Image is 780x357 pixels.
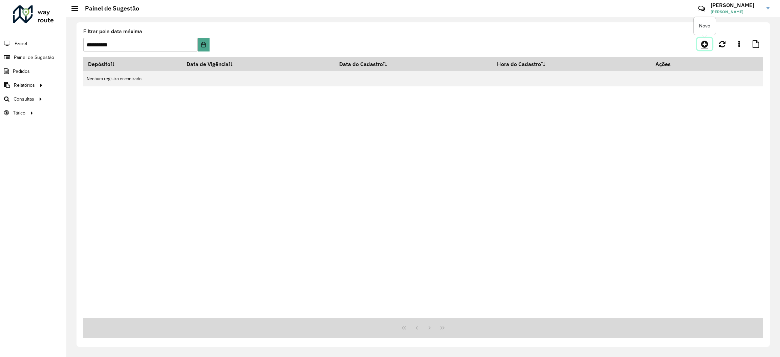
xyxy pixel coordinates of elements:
[694,17,716,35] div: Novo
[83,57,182,71] th: Depósito
[14,82,35,89] span: Relatórios
[711,2,761,8] h3: [PERSON_NAME]
[13,68,30,75] span: Pedidos
[83,71,763,86] td: Nenhum registro encontrado
[14,54,54,61] span: Painel de Sugestão
[182,57,334,71] th: Data de Vigência
[13,109,25,117] span: Tático
[14,96,34,103] span: Consultas
[15,40,27,47] span: Painel
[198,38,209,51] button: Choose Date
[651,57,691,71] th: Ações
[83,27,142,36] label: Filtrar pela data máxima
[335,57,492,71] th: Data do Cadastro
[711,9,761,15] span: [PERSON_NAME]
[694,1,709,16] a: Contato Rápido
[78,5,139,12] h2: Painel de Sugestão
[492,57,651,71] th: Hora do Cadastro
